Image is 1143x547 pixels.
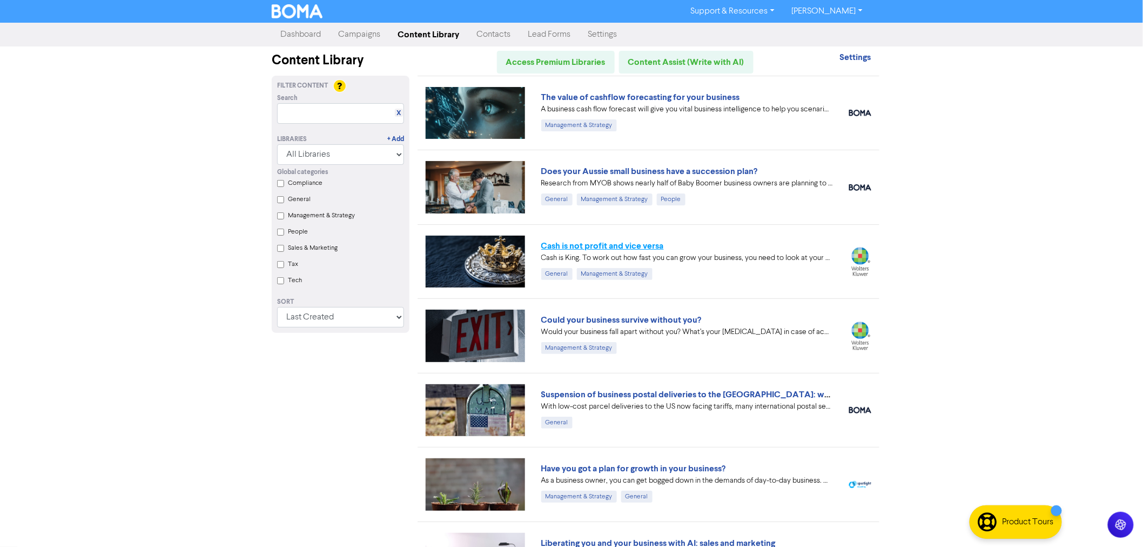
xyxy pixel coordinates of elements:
div: People [657,194,685,205]
div: Content Library [272,51,409,70]
img: boma [849,407,871,413]
a: Does your Aussie small business have a succession plan? [541,166,758,177]
a: Contacts [468,24,519,45]
a: Suspension of business postal deliveries to the [GEOGRAPHIC_DATA]: what options do you have? [541,389,922,400]
div: General [541,194,573,205]
div: Global categories [277,168,404,177]
strong: Settings [840,52,871,63]
div: As a business owner, you can get bogged down in the demands of day-to-day business. We can help b... [541,475,833,486]
a: Content Assist (Write with AI) [619,51,754,74]
div: General [541,268,573,280]
div: Cash is King. To work out how fast you can grow your business, you need to look at your projected... [541,252,833,264]
a: Cash is not profit and vice versa [541,241,664,251]
img: wolterskluwer [849,322,871,350]
span: Search [277,94,298,103]
div: Sort [277,297,404,307]
a: The value of cashflow forecasting for your business [541,92,740,103]
a: + Add [387,135,404,144]
a: Campaigns [330,24,389,45]
label: Sales & Marketing [288,243,338,253]
iframe: Chat Widget [1089,495,1143,547]
a: Dashboard [272,24,330,45]
a: Content Library [389,24,468,45]
div: Filter Content [277,81,404,91]
label: Tech [288,276,302,285]
div: Management & Strategy [541,491,617,503]
a: Settings [579,24,626,45]
div: A business cash flow forecast will give you vital business intelligence to help you scenario-plan... [541,104,833,115]
a: Lead Forms [519,24,579,45]
label: Management & Strategy [288,211,355,221]
img: BOMA Logo [272,4,322,18]
img: wolterskluwer [849,247,871,276]
a: Support & Resources [682,3,783,20]
div: Management & Strategy [541,119,617,131]
div: With low-cost parcel deliveries to the US now facing tariffs, many international postal services ... [541,401,833,412]
a: Settings [840,54,871,62]
a: Could your business survive without you? [541,315,702,325]
a: Access Premium Libraries [497,51,615,74]
div: General [541,417,573,429]
a: [PERSON_NAME] [783,3,871,20]
div: Libraries [277,135,307,144]
a: X [397,109,401,117]
label: Tax [288,259,298,269]
label: Compliance [288,178,322,188]
label: General [288,195,311,204]
div: Management & Strategy [541,342,617,354]
img: boma_accounting [849,110,871,116]
img: boma [849,184,871,191]
label: People [288,227,308,237]
a: Have you got a plan for growth in your business? [541,463,726,474]
img: spotlight [849,481,871,488]
div: Management & Strategy [577,194,653,205]
div: Management & Strategy [577,268,653,280]
div: General [621,491,653,503]
div: Would your business fall apart without you? What’s your Plan B in case of accident, illness, or j... [541,326,833,338]
div: Research from MYOB shows nearly half of Baby Boomer business owners are planning to exit in the n... [541,178,833,189]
